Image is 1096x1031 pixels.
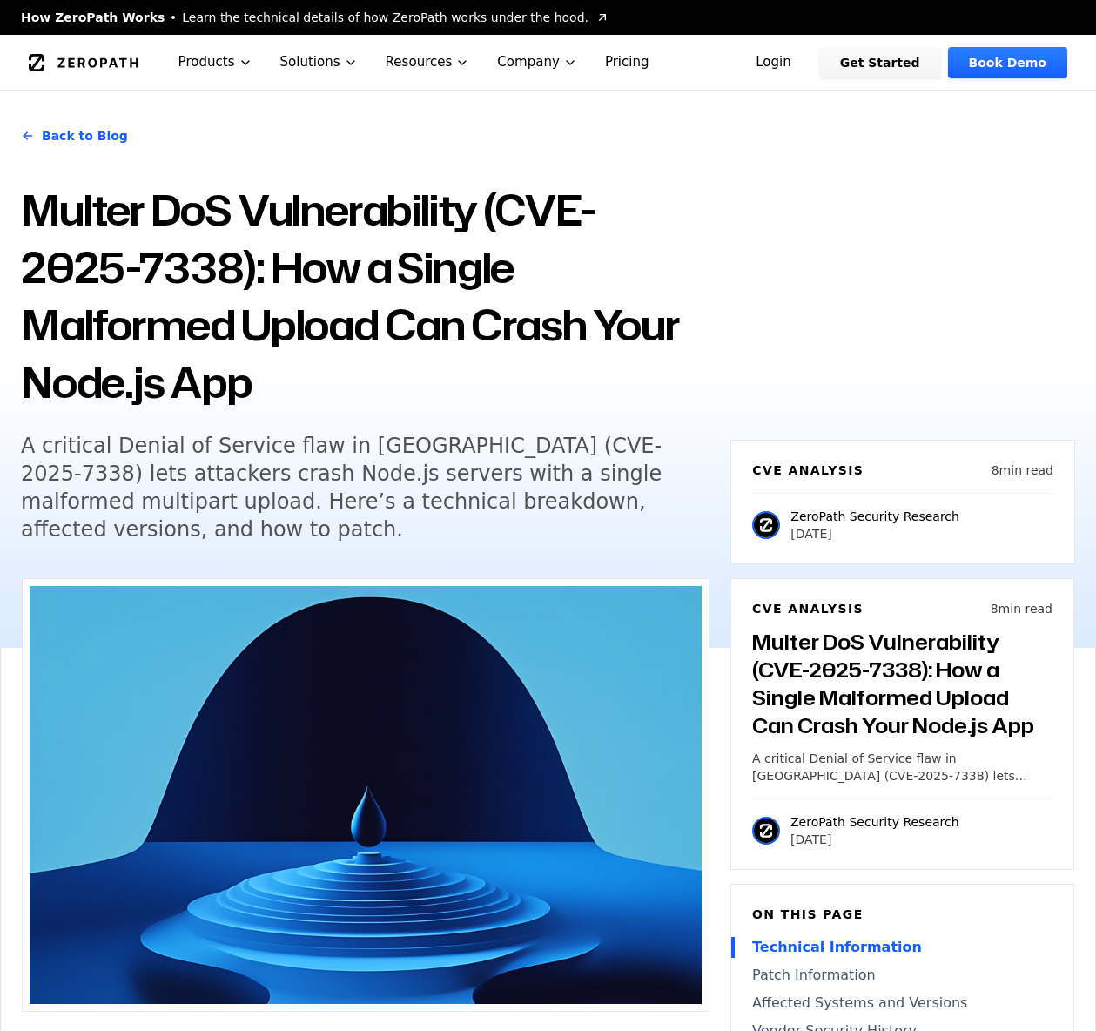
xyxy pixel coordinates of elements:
p: A critical Denial of Service flaw in [GEOGRAPHIC_DATA] (CVE-2025-7338) lets attackers crash Node.... [752,750,1052,785]
h5: A critical Denial of Service flaw in [GEOGRAPHIC_DATA] (CVE-2025-7338) lets attackers crash Node.... [21,432,689,543]
img: ZeroPath Security Research [752,817,780,845]
a: Get Started [819,47,941,78]
h6: CVE Analysis [752,600,864,617]
p: 8 min read [991,600,1052,617]
p: [DATE] [790,525,959,542]
a: Affected Systems and Versions [752,993,1052,1014]
a: Technical Information [752,937,1052,958]
button: Company [483,35,591,90]
p: ZeroPath Security Research [790,508,959,525]
h1: Multer DoS Vulnerability (CVE-2025-7338): How a Single Malformed Upload Can Crash Your Node.js App [21,181,709,411]
img: ZeroPath Security Research [752,511,780,539]
p: 8 min read [992,462,1053,479]
a: Patch Information [752,965,1052,986]
a: Login [735,47,812,78]
p: ZeroPath Security Research [790,813,959,831]
button: Products [165,35,266,90]
span: How ZeroPath Works [21,9,165,26]
a: Book Demo [948,47,1067,78]
a: Pricing [591,35,663,90]
span: Learn the technical details of how ZeroPath works under the hood. [182,9,588,26]
h3: Multer DoS Vulnerability (CVE-2025-7338): How a Single Malformed Upload Can Crash Your Node.js App [752,628,1052,739]
h6: On this page [752,906,1052,923]
a: How ZeroPath WorksLearn the technical details of how ZeroPath works under the hood. [21,9,609,26]
button: Solutions [266,35,372,90]
button: Resources [372,35,484,90]
h6: CVE Analysis [752,462,864,479]
img: Multer DoS Vulnerability (CVE-2025-7338): How a Single Malformed Upload Can Crash Your Node.js App [30,586,702,1004]
a: Back to Blog [21,111,128,160]
p: [DATE] [790,831,959,848]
